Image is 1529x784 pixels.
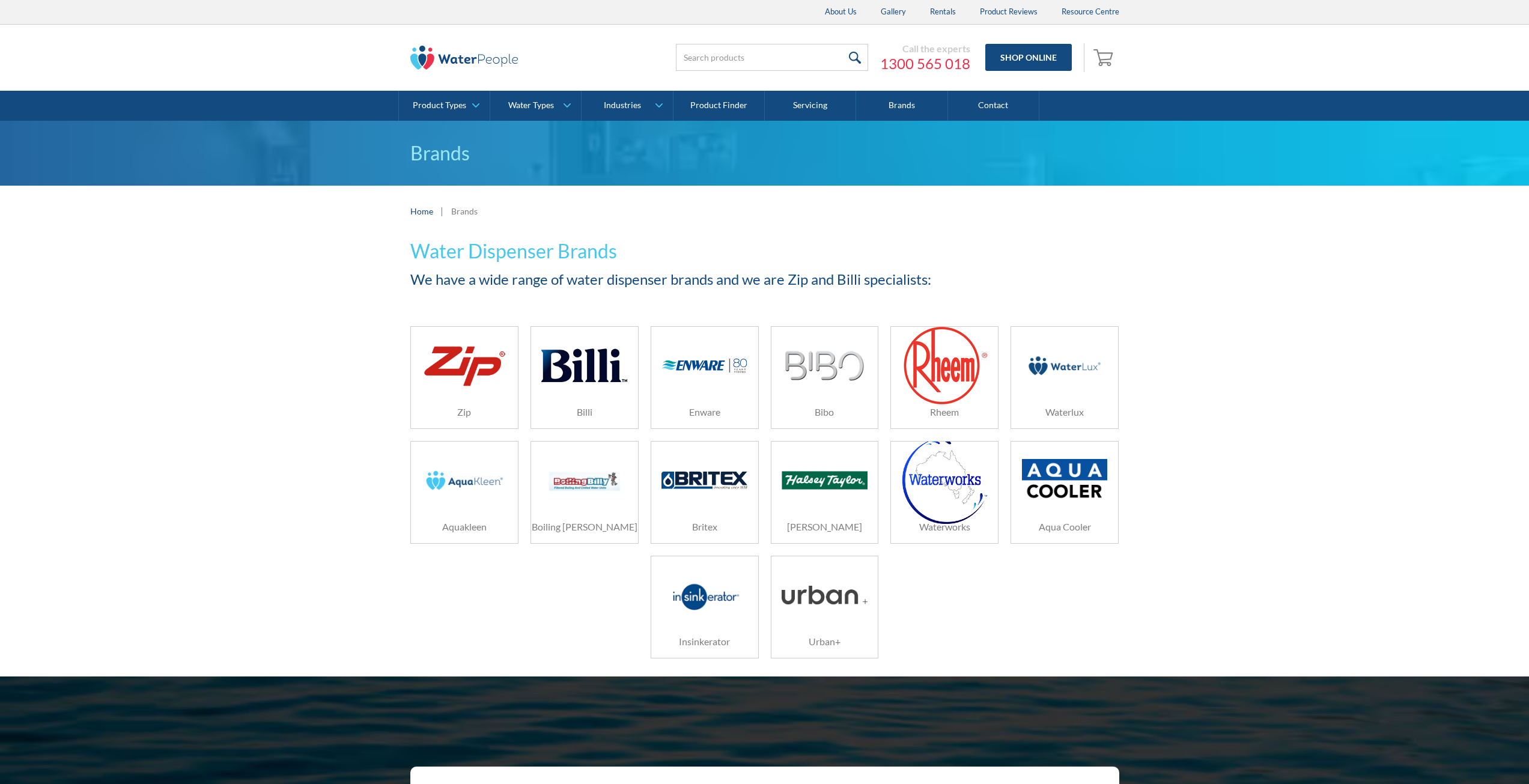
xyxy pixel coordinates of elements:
[661,567,747,624] img: Insinkerator
[508,100,554,111] div: Water Types
[651,634,758,649] h6: Insinkerator
[651,556,759,658] a: InsinkeratorInsinkerator
[1022,459,1107,502] img: Aqua Cooler
[490,91,581,121] a: Water Types
[771,441,879,544] a: Halsey Taylor[PERSON_NAME]
[411,520,518,534] h6: Aquakleen
[785,351,865,381] img: Bibo
[531,520,638,534] h6: Boiling [PERSON_NAME]
[676,44,868,71] input: Search products
[410,139,1119,168] p: Brands
[410,269,1119,290] h2: We have a wide range of water dispenser brands and we are Zip and Billi specialists:
[890,326,999,429] a: RheemRheem
[856,91,947,121] a: Brands
[531,405,638,419] h6: Billi
[410,205,433,217] a: Home
[410,326,518,429] a: ZipZip
[1011,520,1118,534] h6: Aqua Cooler
[451,205,478,217] div: Brands
[771,634,878,649] h6: Urban+
[771,520,878,534] h6: [PERSON_NAME]
[439,204,445,218] div: |
[661,472,747,488] img: Britex
[399,91,490,121] a: Product Types
[948,91,1039,121] a: Contact
[1011,441,1119,544] a: Aqua CoolerAqua Cooler
[651,520,758,534] h6: Britex
[880,43,970,55] div: Call the experts
[782,471,867,490] img: Halsey Taylor
[1011,326,1119,429] a: WaterluxWaterlux
[771,326,879,429] a: BiboBibo
[1093,47,1116,67] img: shopping cart
[530,441,639,544] a: Boiling billyBoiling [PERSON_NAME]
[902,437,987,524] img: Waterworks
[651,326,759,429] a: EnwareEnware
[411,405,518,419] h6: Zip
[422,452,507,509] img: Aquakleen
[410,441,518,544] a: AquakleenAquakleen
[410,237,1119,266] h1: Water Dispenser Brands
[902,326,987,406] img: Rheem
[1022,337,1107,394] img: Waterlux
[1090,43,1119,72] a: Open cart
[782,586,867,604] img: Urban+
[880,55,970,73] a: 1300 565 018
[1011,405,1118,419] h6: Waterlux
[530,326,639,429] a: BilliBilli
[541,337,627,394] img: Billi
[891,405,998,419] h6: Rheem
[604,100,641,111] div: Industries
[765,91,856,121] a: Servicing
[771,556,879,658] a: Urban+Urban+
[541,452,627,509] img: Boiling billy
[673,91,765,121] a: Product Finder
[651,441,759,544] a: BritexBritex
[651,405,758,419] h6: Enware
[410,46,518,70] img: The Water People
[413,100,466,111] div: Product Types
[771,405,878,419] h6: Bibo
[582,91,672,121] a: Industries
[661,358,747,374] img: Enware
[422,340,507,391] img: Zip
[890,441,999,544] a: WaterworksWaterworks
[985,44,1072,71] a: Shop Online
[891,520,998,534] h6: Waterworks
